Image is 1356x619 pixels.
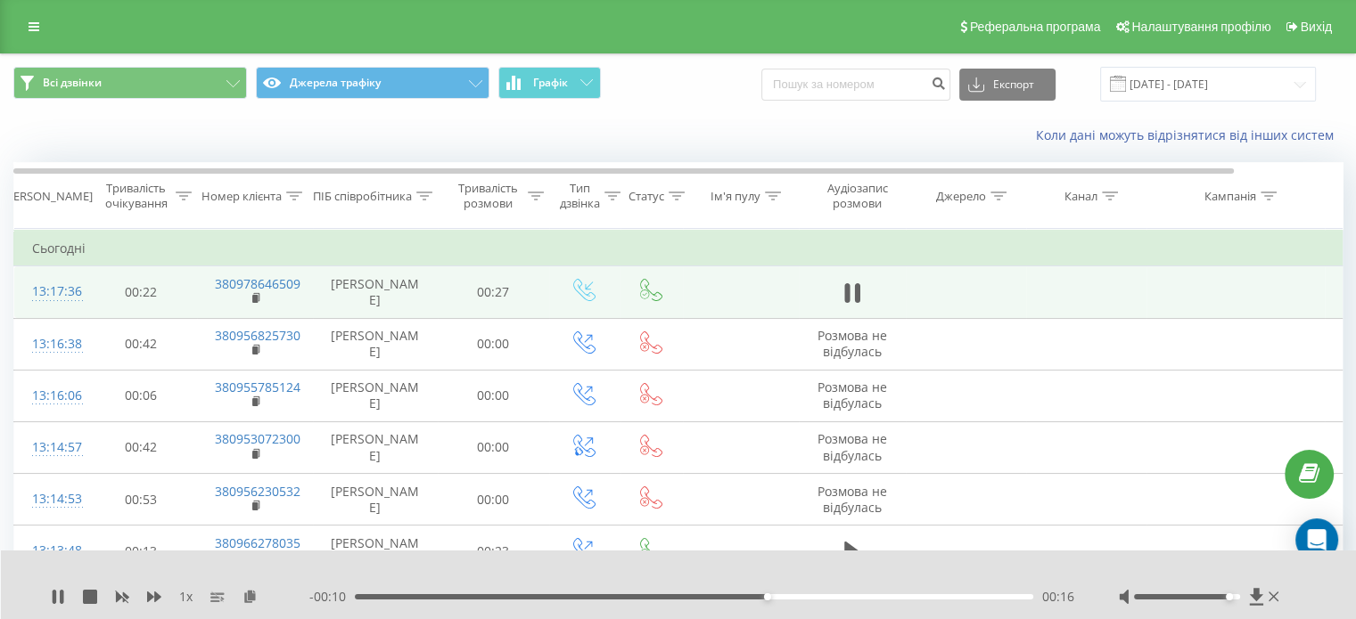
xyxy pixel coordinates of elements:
td: [PERSON_NAME] [313,421,438,473]
td: [PERSON_NAME] [313,266,438,318]
button: Джерела трафіку [256,67,489,99]
span: Розмова не відбулась [818,379,887,411]
div: Номер клієнта [201,189,282,204]
div: 13:14:53 [32,482,68,517]
span: Всі дзвінки [43,76,102,90]
a: 380956825730 [215,327,300,344]
td: 00:53 [86,474,197,525]
button: Всі дзвінки [13,67,247,99]
a: 380956230532 [215,483,300,500]
div: Тривалість очікування [101,181,171,211]
div: Accessibility label [1226,593,1233,600]
div: 13:13:48 [32,533,68,568]
div: Аудіозапис розмови [814,181,900,211]
td: 00:27 [438,266,549,318]
div: Accessibility label [764,593,771,600]
span: - 00:10 [309,588,355,606]
span: Розмова не відбулась [818,430,887,463]
div: ПІБ співробітника [313,189,412,204]
div: Канал [1064,189,1097,204]
td: [PERSON_NAME] [313,318,438,370]
div: 13:16:06 [32,379,68,413]
a: 380955785124 [215,379,300,395]
div: Кампанія [1204,189,1256,204]
td: 00:22 [86,266,197,318]
td: 00:42 [86,318,197,370]
span: 1 x [179,588,193,606]
a: Коли дані можуть відрізнятися вiд інших систем [1036,126,1343,143]
div: Статус [629,189,664,204]
span: Вихід [1301,20,1332,34]
div: Джерело [936,189,986,204]
div: Ім'я пулу [711,189,760,204]
td: 00:06 [86,370,197,421]
div: 13:17:36 [32,274,68,309]
td: [PERSON_NAME] [313,525,438,577]
div: [PERSON_NAME] [3,189,93,204]
td: 00:00 [438,370,549,421]
td: [PERSON_NAME] [313,370,438,421]
div: Open Intercom Messenger [1295,518,1338,561]
td: 00:00 [438,318,549,370]
span: Налаштування профілю [1131,20,1270,34]
span: Розмова не відбулась [818,327,887,360]
td: 00:23 [438,525,549,577]
td: [PERSON_NAME] [313,474,438,525]
td: 00:13 [86,525,197,577]
span: 00:16 [1042,588,1074,606]
span: Розмова не відбулась [818,483,887,516]
input: Пошук за номером [761,69,950,101]
a: 380978646509 [215,275,300,292]
td: 00:00 [438,474,549,525]
button: Експорт [959,69,1056,101]
td: 00:00 [438,421,549,473]
div: 13:16:38 [32,327,68,362]
div: 13:14:57 [32,430,68,465]
div: Тривалість розмови [453,181,523,211]
button: Графік [498,67,601,99]
a: 380953072300 [215,430,300,447]
span: Реферальна програма [970,20,1101,34]
span: Графік [533,77,568,89]
td: 00:42 [86,421,197,473]
div: Тип дзвінка [560,181,600,211]
a: 380966278035 [215,534,300,551]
